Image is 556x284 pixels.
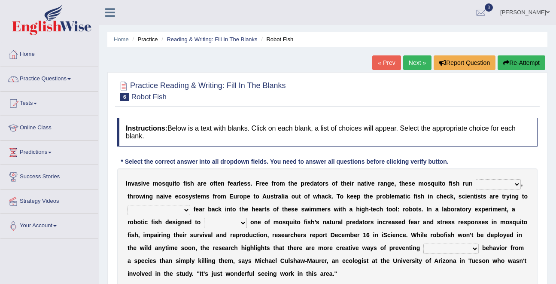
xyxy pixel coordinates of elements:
[234,193,237,200] b: u
[253,193,255,200] b: t
[0,43,98,64] a: Home
[314,180,317,187] b: a
[447,193,450,200] b: c
[502,193,504,200] b: t
[239,180,240,187] b: l
[289,180,291,187] b: t
[378,180,380,187] b: r
[304,180,307,187] b: r
[405,193,407,200] b: i
[356,206,360,213] b: h
[230,180,233,187] b: e
[199,206,202,213] b: a
[515,193,519,200] b: g
[366,180,368,187] b: i
[0,116,98,137] a: Online Class
[167,36,257,43] a: Reading & Writing: Fill In The Blanks
[213,193,215,200] b: f
[206,193,210,200] b: s
[428,180,431,187] b: s
[421,193,425,200] b: h
[202,206,204,213] b: r
[143,180,146,187] b: v
[114,36,129,43] a: Home
[294,180,298,187] b: e
[280,180,285,187] b: m
[460,206,462,213] b: t
[391,193,395,200] b: e
[247,193,250,200] b: e
[291,206,295,213] b: s
[399,180,401,187] b: t
[310,180,314,187] b: d
[370,193,373,200] b: e
[175,193,178,200] b: e
[510,193,511,200] b: i
[350,180,352,187] b: i
[474,193,476,200] b: t
[188,193,192,200] b: y
[365,206,369,213] b: h
[459,193,462,200] b: s
[322,193,325,200] b: a
[165,180,169,187] b: q
[131,93,167,101] small: Robot Fish
[522,193,524,200] b: t
[366,193,370,200] b: h
[194,206,196,213] b: f
[285,193,288,200] b: a
[398,206,400,213] b: :
[465,193,467,200] b: i
[371,180,375,187] b: e
[340,206,343,213] b: t
[158,180,162,187] b: o
[311,206,316,213] b: m
[0,92,98,113] a: Tests
[371,206,373,213] b: t
[364,180,366,187] b: t
[237,180,239,187] b: r
[438,180,440,187] b: i
[325,180,328,187] b: s
[295,193,299,200] b: u
[134,180,138,187] b: a
[442,206,444,213] b: l
[373,206,376,213] b: e
[136,193,140,200] b: o
[476,193,477,200] b: i
[440,193,444,200] b: h
[266,206,270,213] b: s
[208,206,212,213] b: b
[451,180,453,187] b: i
[323,180,325,187] b: r
[0,67,98,89] a: Practice Questions
[340,193,343,200] b: o
[349,206,353,213] b: a
[259,180,261,187] b: r
[149,193,153,200] b: g
[203,180,207,187] b: e
[450,193,453,200] b: k
[299,193,301,200] b: t
[511,193,515,200] b: n
[405,180,408,187] b: e
[364,193,366,200] b: t
[387,180,391,187] b: g
[283,193,285,200] b: i
[332,180,336,187] b: o
[290,180,294,187] b: h
[467,193,470,200] b: e
[380,193,382,200] b: r
[463,180,465,187] b: r
[120,93,129,101] span: 6
[255,180,259,187] b: F
[435,206,439,213] b: a
[457,206,460,213] b: a
[413,206,416,213] b: o
[146,180,150,187] b: e
[477,193,481,200] b: s
[228,180,230,187] b: f
[413,193,416,200] b: f
[195,193,197,200] b: t
[146,193,149,200] b: n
